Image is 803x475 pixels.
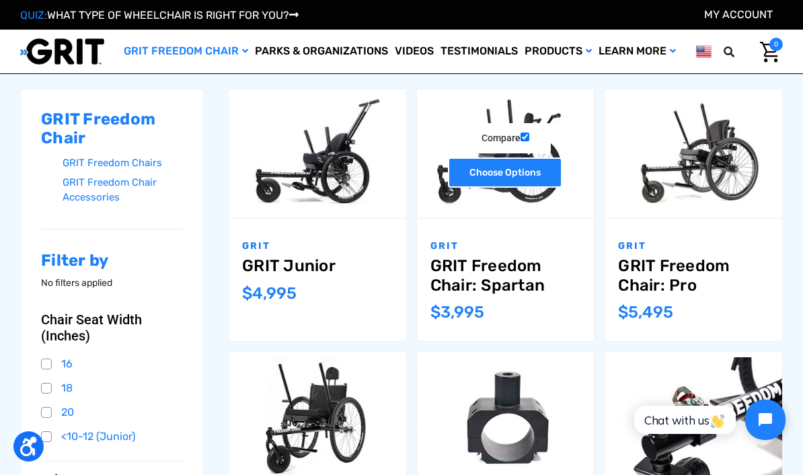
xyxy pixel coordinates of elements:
a: GRIT Freedom Chair: Pro,$5,495.00 [618,256,769,295]
img: Utility Clamp - Bare [417,357,595,475]
span: $5,495 [618,303,673,322]
a: GRIT Freedom Chair: Spartan,$3,995.00 [417,89,595,218]
a: 16 [41,354,183,374]
span: Chair Seat Width (Inches) [41,312,172,344]
h2: GRIT Freedom Chair [41,110,183,149]
a: GRIT Junior,$4,995.00 [229,89,406,218]
img: GRIT Freedom Chair: 3.0 [229,357,406,475]
span: 0 [769,38,783,51]
a: GRIT Freedom Chair: Spartan,$3,995.00 [430,256,581,295]
a: Learn More [595,30,679,73]
a: QUIZ:WHAT TYPE OF WHEELCHAIR IS RIGHT FOR YOU? [20,9,299,22]
a: 20 [41,402,183,423]
img: GRIT Freedom Chair Pro: the Pro model shown including contoured Invacare Matrx seatback, Spinergy... [605,95,782,213]
a: Videos [391,30,437,73]
a: GRIT Junior,$4,995.00 [242,256,393,276]
img: GRIT Junior: GRIT Freedom Chair all terrain wheelchair engineered specifically for kids [229,95,406,213]
a: GRIT Freedom Chair [120,30,252,73]
input: Search [743,38,750,66]
a: Testimonials [437,30,521,73]
iframe: Tidio Chat [619,388,797,451]
span: QUIZ: [20,9,47,22]
img: Cart [760,42,779,63]
button: Chair Seat Width (Inches) [41,312,183,344]
a: Choose Options [448,157,562,188]
a: GRIT Freedom Chair: Pro,$5,495.00 [605,89,782,218]
a: Products [521,30,595,73]
p: GRIT [430,239,581,253]
img: us.png [696,43,712,60]
a: Parks & Organizations [252,30,391,73]
a: GRIT Freedom Chairs [63,153,183,173]
a: Account [704,8,773,21]
a: GRIT Freedom Chair Accessories [63,173,183,207]
label: Compare [460,123,551,153]
img: GRIT Freedom Chair: Spartan [417,95,595,213]
span: $4,995 [242,284,297,303]
a: Cart with 0 items [750,38,783,66]
a: 18 [41,378,183,398]
p: No filters applied [41,276,183,290]
a: <10-12 (Junior) [41,427,183,447]
input: Compare [521,133,529,141]
img: GRIT All-Terrain Wheelchair and Mobility Equipment [20,38,104,65]
span: $3,995 [430,303,484,322]
h2: Filter by [41,251,183,270]
img: Utility Clamp - Rope Mount [605,357,782,475]
p: GRIT [242,239,393,253]
p: GRIT [618,239,769,253]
